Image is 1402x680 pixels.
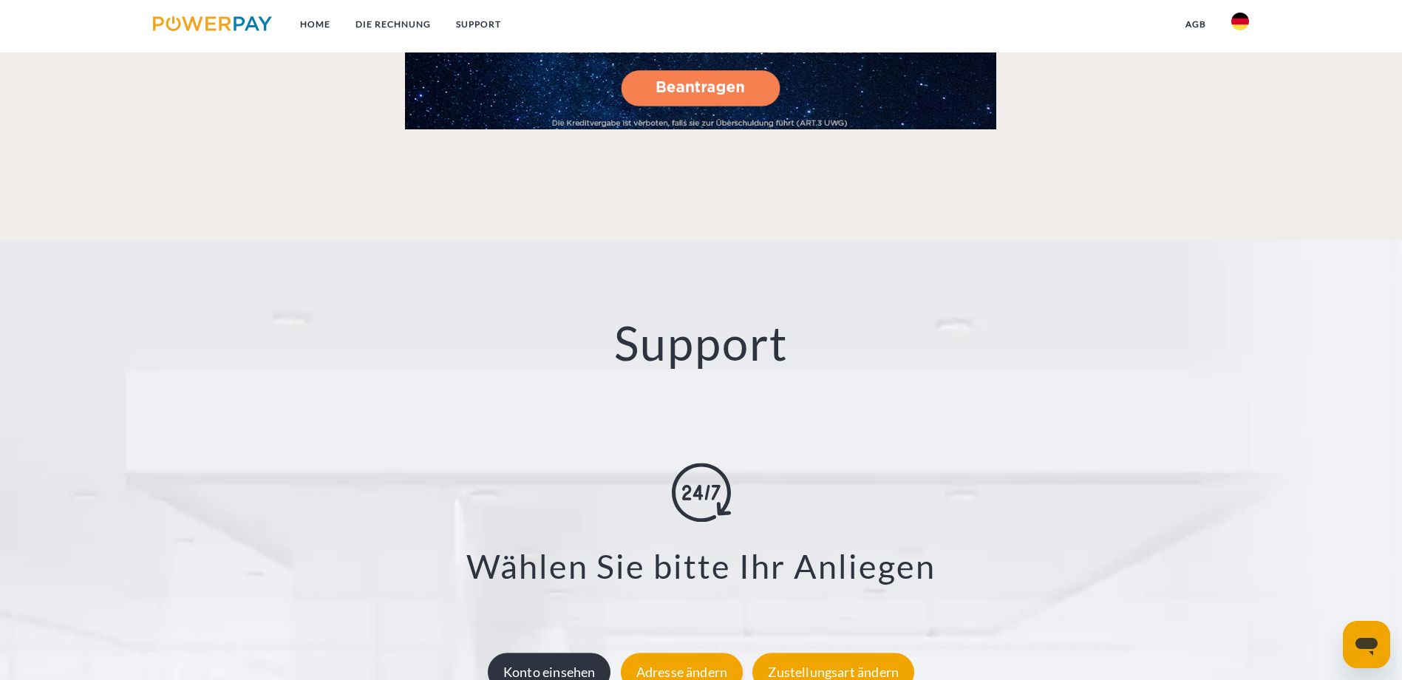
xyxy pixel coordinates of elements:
[153,16,272,31] img: logo-powerpay.svg
[343,11,443,38] a: DIE RECHNUNG
[89,545,1313,587] h3: Wählen Sie bitte Ihr Anliegen
[1173,11,1219,38] a: agb
[1343,621,1390,668] iframe: Schaltfläche zum Öffnen des Messaging-Fensters
[443,11,514,38] a: SUPPORT
[1231,13,1249,30] img: de
[672,463,731,522] img: online-shopping.svg
[749,664,918,680] a: Zustellungsart ändern
[287,11,343,38] a: Home
[617,664,747,680] a: Adresse ändern
[484,664,615,680] a: Konto einsehen
[70,314,1332,373] h2: Support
